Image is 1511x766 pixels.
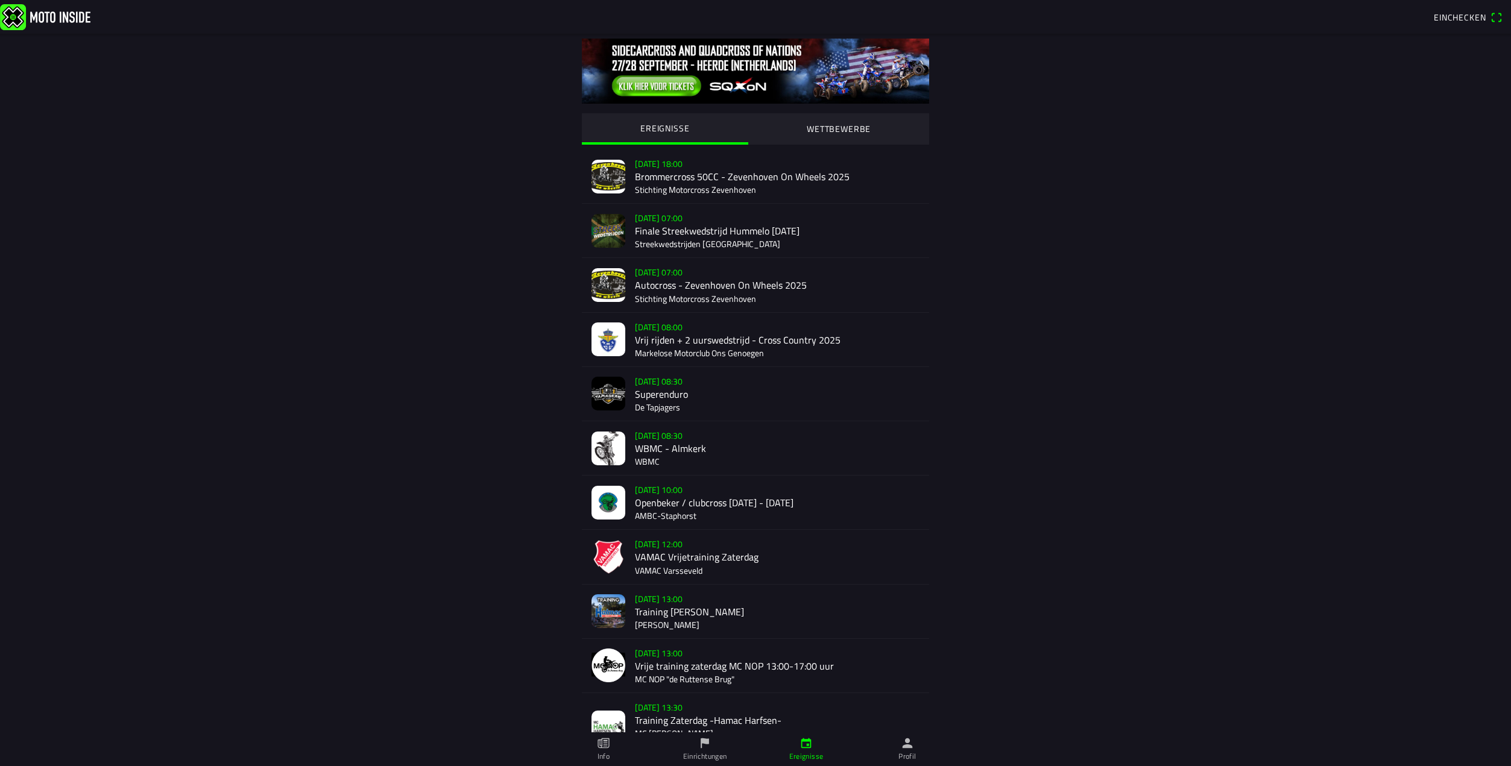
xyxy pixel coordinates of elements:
[582,149,929,204] a: [DATE] 18:00Brommercross 50CC - Zevenhoven On Wheels 2025Stichting Motorcross Zevenhoven
[591,268,625,302] img: mBcQMagLMxzNEVoW9kWH8RIERBgDR7O2pMCJ3QD2.jpg
[591,711,625,744] img: 7cEymm8sCid3If6kbhJAI24WpSS5QJjC9vpdNrlb.jpg
[582,204,929,258] a: [DATE] 07:00Finale Streekwedstrijd Hummelo [DATE]Streekwedstrijden [GEOGRAPHIC_DATA]
[591,322,625,356] img: UByebBRfVoKeJdfrrfejYaKoJ9nquzzw8nymcseR.jpeg
[598,751,610,762] ion-label: Info
[591,377,625,410] img: FPyWlcerzEXqUMuL5hjUx9yJ6WAfvQJe4uFRXTbk.jpg
[582,113,748,145] ion-segment-button: EREIGNISSE
[582,421,929,476] a: [DATE] 08:30WBMC - AlmkerkWBMC
[1434,11,1486,24] span: Einchecken
[582,313,929,367] a: [DATE] 08:00Vrij rijden + 2 uurswedstrijd - Cross Country 2025Markelose Motorclub Ons Genoegen
[582,258,929,312] a: [DATE] 07:00Autocross - Zevenhoven On Wheels 2025Stichting Motorcross Zevenhoven
[800,736,813,750] ion-icon: calendar
[591,648,625,682] img: NjdwpvkGicnr6oC83998ZTDUeXJJ29cK9cmzxz8K.png
[597,736,610,750] ion-icon: paper
[748,113,929,145] ion-segment-button: WETTBEWERBE
[1428,7,1509,27] a: Eincheckenqr scanner
[591,432,625,465] img: f91Uln4Ii9NDc1fngFZXG5WgZ3IMbtQLaCnbtbu0.jpg
[582,476,929,530] a: [DATE] 10:00Openbeker / clubcross [DATE] - [DATE]AMBC-Staphorst
[698,736,711,750] ion-icon: flag
[789,751,824,762] ion-label: Ereignisse
[582,693,929,763] a: [DATE] 13:30Training Zaterdag -Hamac Harfsen-MC [PERSON_NAME]
[591,594,625,628] img: N3lxsS6Zhak3ei5Q5MtyPEvjHqMuKUUTBqHB2i4g.png
[591,214,625,248] img: t43s2WqnjlnlfEGJ3rGH5nYLUnlJyGok87YEz3RR.jpg
[582,639,929,693] a: [DATE] 13:00Vrije training zaterdag MC NOP 13:00-17:00 uurMC NOP "de Ruttense Brug"
[591,540,625,574] img: HOgAL8quJYoJv3riF2AwwN3Fsh4s3VskIwtzKrvK.png
[582,585,929,639] a: [DATE] 13:00Training [PERSON_NAME][PERSON_NAME]
[898,751,916,762] ion-label: Profil
[591,160,625,193] img: ZWpMevB2HtM9PSRG0DOL5BeeSKRJMujE3mbAFX0B.jpg
[582,367,929,421] a: [DATE] 08:30SuperenduroDe Tapjagers
[591,486,625,520] img: LHdt34qjO8I1ikqy75xviT6zvODe0JOmFLV3W9KQ.jpeg
[901,736,914,750] ion-icon: person
[582,530,929,584] a: [DATE] 12:00VAMAC Vrijetraining ZaterdagVAMAC Varsseveld
[683,751,727,762] ion-label: Einrichtungen
[582,39,929,104] img: 0tIKNvXMbOBQGQ39g5GyH2eKrZ0ImZcyIMR2rZNf.jpg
